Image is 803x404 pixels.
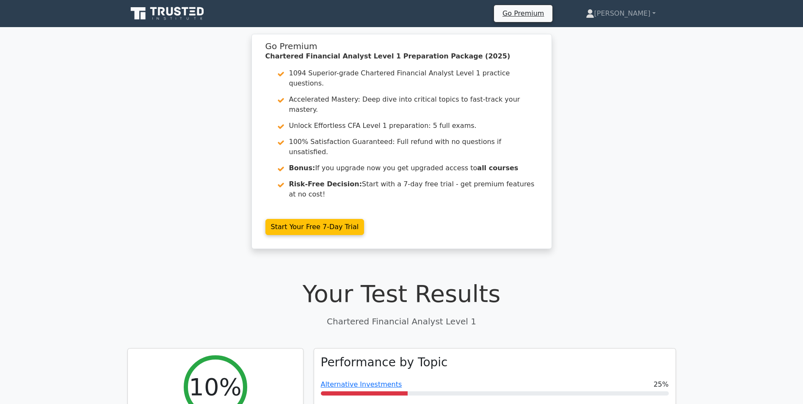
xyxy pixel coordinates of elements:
[321,355,448,370] h3: Performance by Topic
[189,373,241,401] h2: 10%
[566,5,676,22] a: [PERSON_NAME]
[265,219,364,235] a: Start Your Free 7-Day Trial
[321,380,402,388] a: Alternative Investments
[127,279,676,308] h1: Your Test Results
[497,8,549,19] a: Go Premium
[127,315,676,328] p: Chartered Financial Analyst Level 1
[654,379,669,390] span: 25%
